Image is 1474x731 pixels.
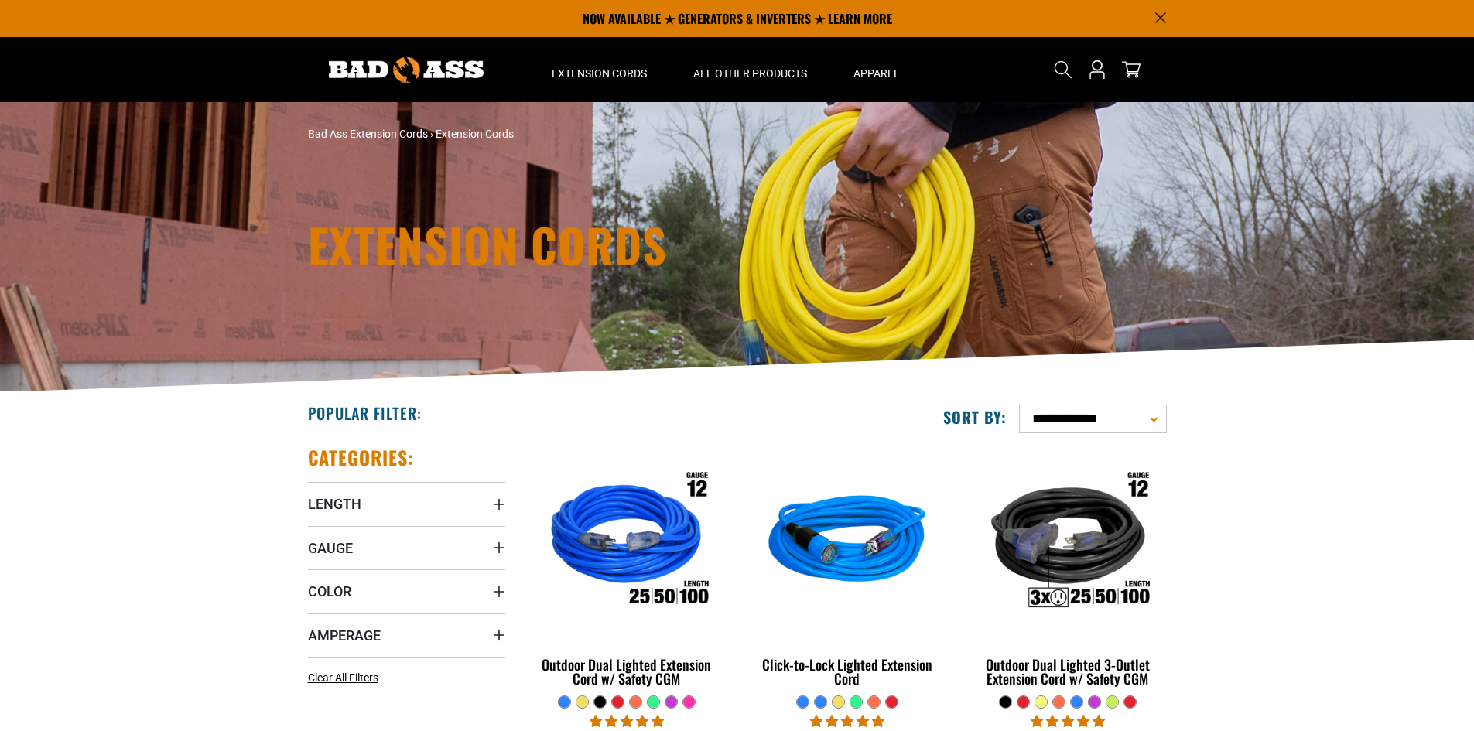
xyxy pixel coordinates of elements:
[308,128,428,140] a: Bad Ass Extension Cords
[670,37,830,102] summary: All Other Products
[528,37,670,102] summary: Extension Cords
[329,57,484,83] img: Bad Ass Extension Cords
[748,658,946,685] div: Click-to-Lock Lighted Extension Cord
[308,582,351,600] span: Color
[748,446,946,695] a: blue Click-to-Lock Lighted Extension Cord
[308,446,415,470] h2: Categories:
[529,453,724,631] img: Outdoor Dual Lighted Extension Cord w/ Safety CGM
[308,482,505,525] summary: Length
[590,714,664,729] span: 4.81 stars
[308,495,361,513] span: Length
[430,128,433,140] span: ›
[308,569,505,613] summary: Color
[810,714,884,729] span: 4.87 stars
[943,407,1007,427] label: Sort by:
[308,221,873,268] h1: Extension Cords
[552,67,647,80] span: Extension Cords
[1031,714,1105,729] span: 4.80 stars
[308,627,381,644] span: Amperage
[308,526,505,569] summary: Gauge
[528,446,726,695] a: Outdoor Dual Lighted Extension Cord w/ Safety CGM Outdoor Dual Lighted Extension Cord w/ Safety CGM
[308,671,378,684] span: Clear All Filters
[308,670,385,686] a: Clear All Filters
[308,539,353,557] span: Gauge
[970,453,1165,631] img: Outdoor Dual Lighted 3-Outlet Extension Cord w/ Safety CGM
[969,446,1166,695] a: Outdoor Dual Lighted 3-Outlet Extension Cord w/ Safety CGM Outdoor Dual Lighted 3-Outlet Extensio...
[693,67,807,80] span: All Other Products
[830,37,923,102] summary: Apparel
[969,658,1166,685] div: Outdoor Dual Lighted 3-Outlet Extension Cord w/ Safety CGM
[1051,57,1076,82] summary: Search
[853,67,900,80] span: Apparel
[750,453,945,631] img: blue
[308,403,422,423] h2: Popular Filter:
[528,658,726,685] div: Outdoor Dual Lighted Extension Cord w/ Safety CGM
[436,128,514,140] span: Extension Cords
[308,126,873,142] nav: breadcrumbs
[308,613,505,657] summary: Amperage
